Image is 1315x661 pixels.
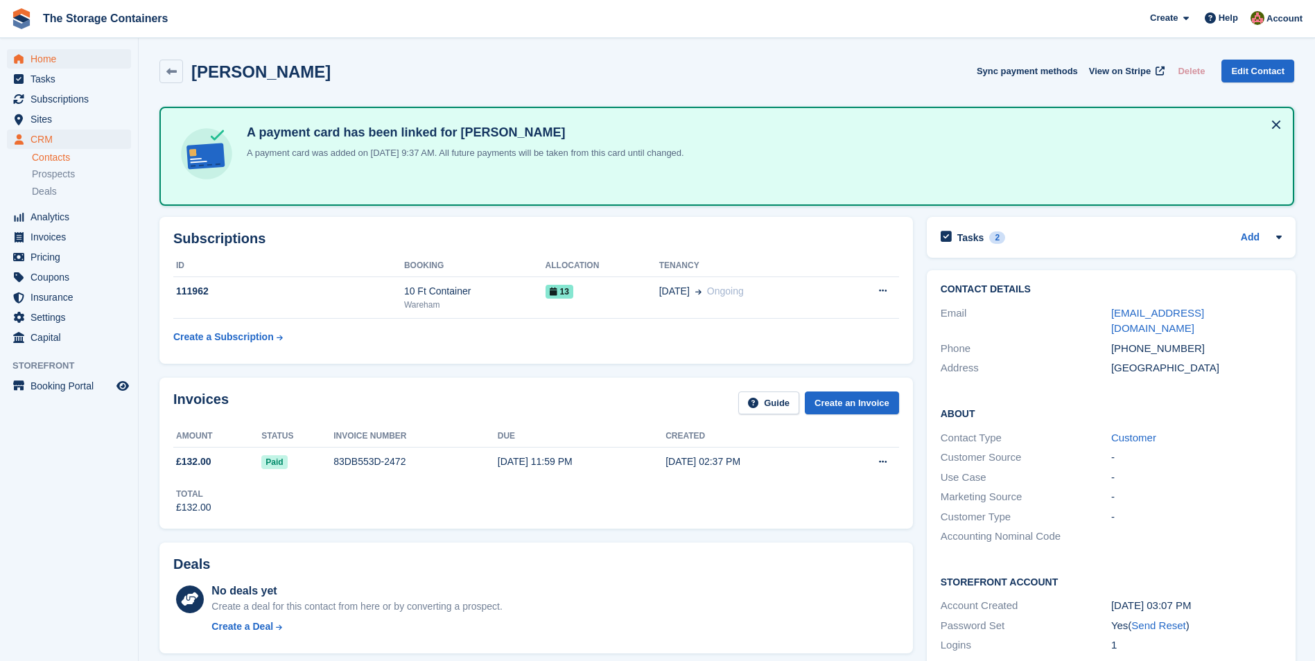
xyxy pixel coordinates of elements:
[1083,60,1167,82] a: View on Stripe
[32,185,57,198] span: Deals
[498,455,665,469] div: [DATE] 11:59 PM
[498,425,665,448] th: Due
[7,288,131,307] a: menu
[177,125,236,183] img: card-linked-ebf98d0992dc2aeb22e95c0e3c79077019eb2392cfd83c6a337811c24bc77127.svg
[546,255,659,277] th: Allocation
[11,8,32,29] img: stora-icon-8386f47178a22dfd0bd8f6a31ec36ba5ce8667c1dd55bd0f319d3a0aa187defe.svg
[7,89,131,109] a: menu
[31,207,114,227] span: Analytics
[1128,619,1189,631] span: ( )
[31,130,114,149] span: CRM
[12,359,138,373] span: Storefront
[211,599,502,614] div: Create a deal for this contact from here or by converting a prospect.
[173,425,261,448] th: Amount
[31,288,114,307] span: Insurance
[1111,341,1282,357] div: [PHONE_NUMBER]
[546,285,573,299] span: 13
[1089,64,1151,78] span: View on Stripe
[977,60,1078,82] button: Sync payment methods
[176,500,211,515] div: £132.00
[1111,470,1282,486] div: -
[173,556,210,572] h2: Deals
[941,341,1111,357] div: Phone
[941,284,1282,295] h2: Contact Details
[957,231,984,244] h2: Tasks
[211,583,502,599] div: No deals yet
[31,267,114,287] span: Coupons
[31,49,114,69] span: Home
[37,7,173,30] a: The Storage Containers
[173,330,274,344] div: Create a Subscription
[1221,60,1294,82] a: Edit Contact
[31,247,114,267] span: Pricing
[31,376,114,396] span: Booking Portal
[1111,598,1282,614] div: [DATE] 03:07 PM
[31,89,114,109] span: Subscriptions
[7,109,131,129] a: menu
[941,618,1111,634] div: Password Set
[241,146,684,160] p: A payment card was added on [DATE] 9:37 AM. All future payments will be taken from this card unti...
[805,391,899,414] a: Create an Invoice
[7,376,131,396] a: menu
[665,455,833,469] div: [DATE] 02:37 PM
[941,598,1111,614] div: Account Created
[941,306,1111,337] div: Email
[1131,619,1185,631] a: Send Reset
[32,167,131,182] a: Prospects
[1111,489,1282,505] div: -
[211,619,273,634] div: Create a Deal
[7,130,131,149] a: menu
[738,391,799,414] a: Guide
[261,455,287,469] span: Paid
[659,255,838,277] th: Tenancy
[173,391,229,414] h2: Invoices
[176,455,211,469] span: £132.00
[941,430,1111,446] div: Contact Type
[1251,11,1264,25] img: Kirsty Simpson
[333,425,498,448] th: Invoice number
[31,109,114,129] span: Sites
[7,207,131,227] a: menu
[941,406,1282,420] h2: About
[1111,432,1156,443] a: Customer
[1111,637,1282,653] div: 1
[1219,11,1238,25] span: Help
[659,284,690,299] span: [DATE]
[404,299,546,311] div: Wareham
[333,455,498,469] div: 83DB553D-2472
[32,184,131,199] a: Deals
[1266,12,1303,26] span: Account
[404,255,546,277] th: Booking
[191,62,331,81] h2: [PERSON_NAME]
[1111,307,1204,335] a: [EMAIL_ADDRESS][DOMAIN_NAME]
[707,285,744,297] span: Ongoing
[1172,60,1210,82] button: Delete
[31,227,114,247] span: Invoices
[173,231,899,247] h2: Subscriptions
[31,69,114,89] span: Tasks
[261,425,333,448] th: Status
[404,284,546,299] div: 10 Ft Container
[32,168,75,181] span: Prospects
[941,470,1111,486] div: Use Case
[176,488,211,500] div: Total
[1111,618,1282,634] div: Yes
[31,328,114,347] span: Capital
[941,489,1111,505] div: Marketing Source
[211,619,502,634] a: Create a Deal
[1111,450,1282,466] div: -
[1111,509,1282,525] div: -
[173,284,404,299] div: 111962
[7,328,131,347] a: menu
[665,425,833,448] th: Created
[7,69,131,89] a: menu
[1241,230,1260,246] a: Add
[7,49,131,69] a: menu
[989,231,1005,244] div: 2
[941,360,1111,376] div: Address
[1150,11,1178,25] span: Create
[31,308,114,327] span: Settings
[941,637,1111,653] div: Logins
[241,125,684,141] h4: A payment card has been linked for [PERSON_NAME]
[173,255,404,277] th: ID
